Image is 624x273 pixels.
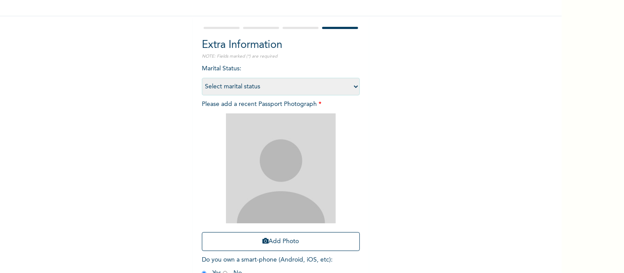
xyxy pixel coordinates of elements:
button: Add Photo [202,232,360,251]
span: Please add a recent Passport Photograph [202,101,360,255]
p: NOTE: Fields marked (*) are required [202,53,360,60]
img: Crop [226,113,336,223]
span: Marital Status : [202,66,360,90]
h2: Extra Information [202,37,360,53]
